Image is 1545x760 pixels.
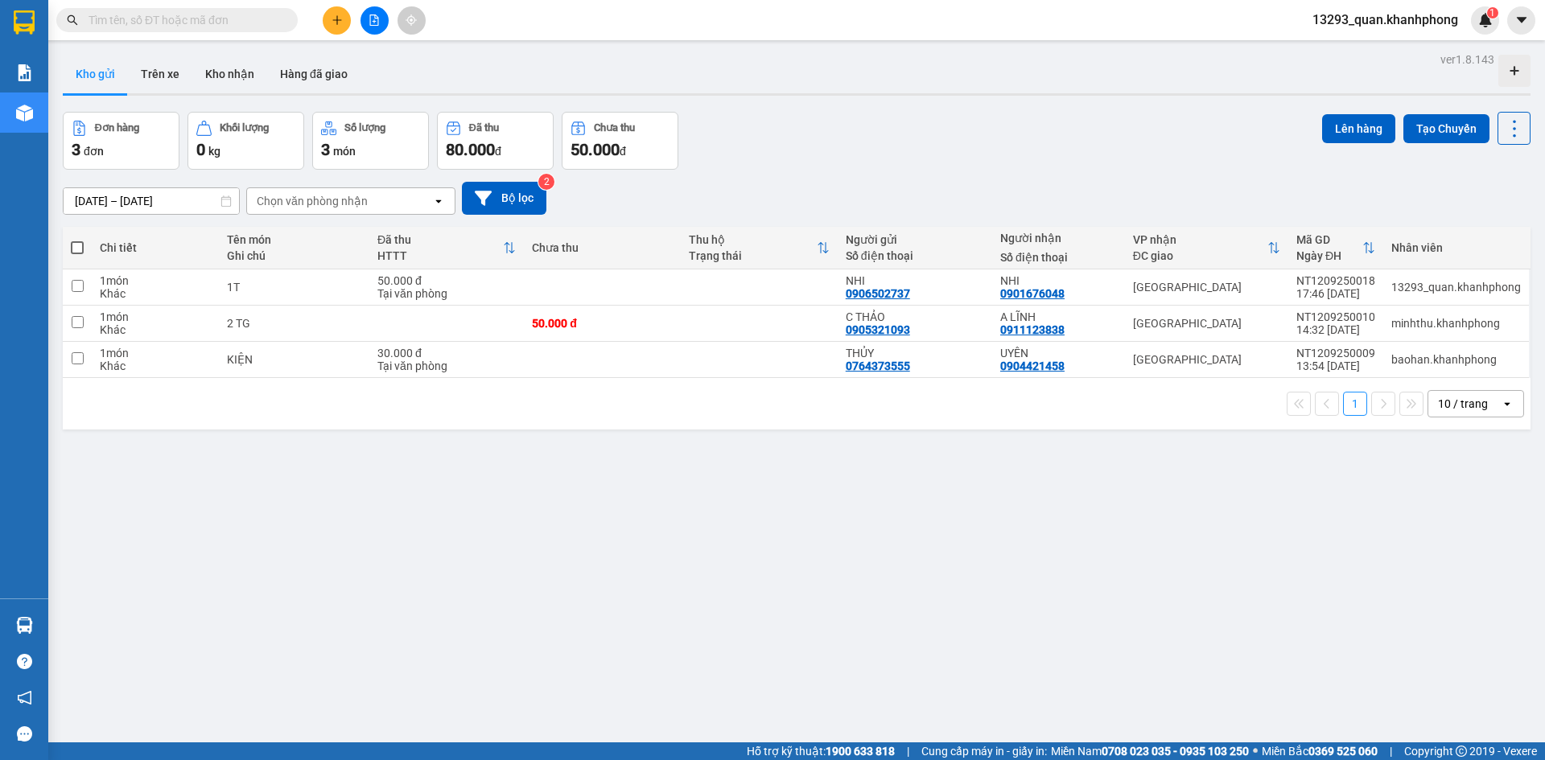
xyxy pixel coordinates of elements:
[64,188,239,214] input: Select a date range.
[17,690,32,705] span: notification
[846,233,984,246] div: Người gửi
[1514,13,1529,27] span: caret-down
[369,227,524,269] th: Toggle SortBy
[1478,13,1493,27] img: icon-new-feature
[907,742,909,760] span: |
[846,287,910,300] div: 0906502737
[1296,233,1362,246] div: Mã GD
[846,249,984,262] div: Số điện thoại
[17,726,32,742] span: message
[846,310,984,323] div: C THẢO
[323,6,351,35] button: plus
[1507,6,1535,35] button: caret-down
[220,122,269,134] div: Khối lượng
[333,145,356,158] span: món
[1390,742,1392,760] span: |
[67,14,78,26] span: search
[1296,347,1375,359] div: NT1209250009
[1391,281,1521,294] div: 13293_quan.khanhphong
[620,145,626,158] span: đ
[398,6,426,35] button: aim
[681,227,838,269] th: Toggle SortBy
[1391,353,1521,366] div: baohan.khanhphong
[1133,233,1267,246] div: VP nhận
[1498,55,1531,87] div: Tạo kho hàng mới
[1000,287,1065,300] div: 0901676048
[63,55,128,93] button: Kho gửi
[1296,359,1375,372] div: 13:54 [DATE]
[1253,748,1258,754] span: ⚪️
[312,112,429,170] button: Số lượng3món
[1438,396,1488,412] div: 10 / trang
[1440,51,1494,68] div: ver 1.8.143
[846,323,910,336] div: 0905321093
[17,654,32,669] span: question-circle
[1343,392,1367,416] button: 1
[1133,353,1280,366] div: [GEOGRAPHIC_DATA]
[321,140,330,159] span: 3
[1456,746,1467,757] span: copyright
[1133,249,1267,262] div: ĐC giao
[72,140,80,159] span: 3
[187,112,304,170] button: Khối lượng0kg
[462,182,546,215] button: Bộ lọc
[16,617,33,634] img: warehouse-icon
[1288,227,1383,269] th: Toggle SortBy
[1133,281,1280,294] div: [GEOGRAPHIC_DATA]
[1000,232,1117,244] div: Người nhận
[469,122,499,134] div: Đã thu
[16,64,33,81] img: solution-icon
[1403,114,1489,143] button: Tạo Chuyến
[227,249,361,262] div: Ghi chú
[1391,241,1521,254] div: Nhân viên
[1262,742,1378,760] span: Miền Bắc
[257,193,368,209] div: Chọn văn phòng nhận
[594,122,635,134] div: Chưa thu
[84,145,104,158] span: đơn
[128,55,192,93] button: Trên xe
[332,14,343,26] span: plus
[1300,10,1471,30] span: 13293_quan.khanhphong
[538,174,554,190] sup: 2
[921,742,1047,760] span: Cung cấp máy in - giấy in:
[1391,317,1521,330] div: minhthu.khanhphong
[100,241,210,254] div: Chi tiết
[846,359,910,372] div: 0764373555
[1308,745,1378,758] strong: 0369 525 060
[1000,274,1117,287] div: NHI
[377,274,516,287] div: 50.000 đ
[369,14,380,26] span: file-add
[1296,323,1375,336] div: 14:32 [DATE]
[1487,7,1498,18] sup: 1
[446,140,495,159] span: 80.000
[227,233,361,246] div: Tên món
[100,287,210,300] div: Khác
[1000,359,1065,372] div: 0904421458
[826,745,895,758] strong: 1900 633 818
[100,274,210,287] div: 1 món
[227,281,361,294] div: 1T
[267,55,360,93] button: Hàng đã giao
[1000,251,1117,264] div: Số điện thoại
[95,122,139,134] div: Đơn hàng
[562,112,678,170] button: Chưa thu50.000đ
[1296,287,1375,300] div: 17:46 [DATE]
[432,195,445,207] svg: open
[1133,317,1280,330] div: [GEOGRAPHIC_DATA]
[89,11,278,29] input: Tìm tên, số ĐT hoặc mã đơn
[377,359,516,372] div: Tại văn phòng
[1296,274,1375,287] div: NT1209250018
[227,317,361,330] div: 2 TG
[1489,7,1495,18] span: 1
[747,742,895,760] span: Hỗ trợ kỹ thuật:
[495,145,501,158] span: đ
[1051,742,1249,760] span: Miền Nam
[437,112,554,170] button: Đã thu80.000đ
[377,249,503,262] div: HTTT
[689,233,817,246] div: Thu hộ
[1296,310,1375,323] div: NT1209250010
[532,241,673,254] div: Chưa thu
[16,105,33,121] img: warehouse-icon
[1000,347,1117,359] div: UYÊN
[1000,323,1065,336] div: 0911123838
